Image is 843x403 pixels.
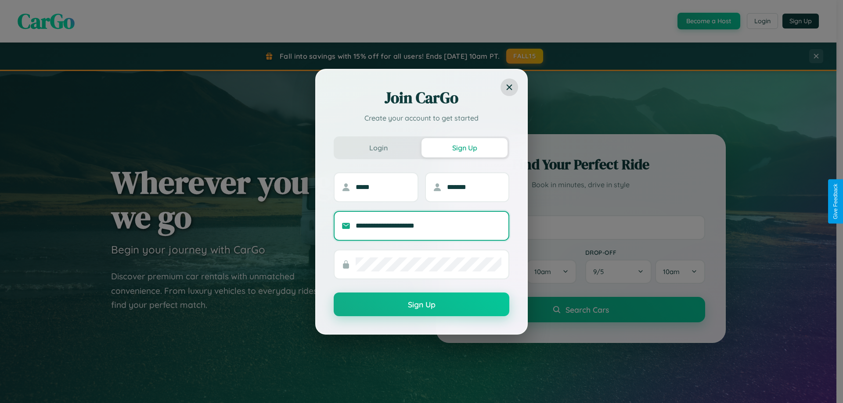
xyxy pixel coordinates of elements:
div: Give Feedback [832,184,839,219]
button: Sign Up [421,138,508,157]
h2: Join CarGo [334,87,509,108]
button: Sign Up [334,292,509,316]
button: Login [335,138,421,157]
p: Create your account to get started [334,113,509,123]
